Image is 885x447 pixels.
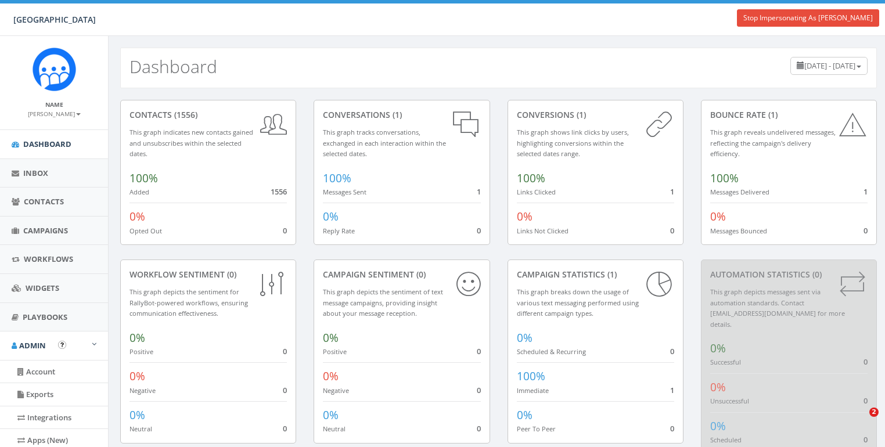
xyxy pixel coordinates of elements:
[517,171,545,186] span: 100%
[710,358,741,366] small: Successful
[517,109,674,121] div: conversions
[710,419,726,434] span: 0%
[517,424,556,433] small: Peer To Peer
[477,225,481,236] span: 0
[710,128,836,158] small: This graph reveals undelivered messages, reflecting the campaign's delivery efficiency.
[129,408,145,423] span: 0%
[172,109,197,120] span: (1556)
[710,109,868,121] div: Bounce Rate
[710,341,726,356] span: 0%
[323,171,351,186] span: 100%
[283,346,287,356] span: 0
[864,356,868,367] span: 0
[810,269,822,280] span: (0)
[129,386,156,395] small: Negative
[323,109,480,121] div: conversations
[390,109,402,120] span: (1)
[28,108,81,118] a: [PERSON_NAME]
[24,254,73,264] span: Workflows
[129,269,287,280] div: Workflow Sentiment
[323,330,339,345] span: 0%
[323,188,366,196] small: Messages Sent
[737,9,879,27] a: Stop Impersonating As [PERSON_NAME]
[23,225,68,236] span: Campaigns
[13,14,96,25] span: [GEOGRAPHIC_DATA]
[323,347,347,356] small: Positive
[710,226,767,235] small: Messages Bounced
[283,225,287,236] span: 0
[271,186,287,197] span: 1556
[710,287,845,329] small: This graph depicts messages sent via automation standards. Contact [EMAIL_ADDRESS][DOMAIN_NAME] f...
[129,171,158,186] span: 100%
[477,423,481,434] span: 0
[670,225,674,236] span: 0
[129,369,145,384] span: 0%
[323,209,339,224] span: 0%
[129,57,217,76] h2: Dashboard
[19,340,46,351] span: Admin
[574,109,586,120] span: (1)
[23,139,71,149] span: Dashboard
[710,435,742,444] small: Scheduled
[323,269,480,280] div: Campaign Sentiment
[28,110,81,118] small: [PERSON_NAME]
[710,171,739,186] span: 100%
[24,196,64,207] span: Contacts
[517,347,586,356] small: Scheduled & Recurring
[670,346,674,356] span: 0
[517,369,545,384] span: 100%
[869,408,879,417] span: 2
[670,186,674,197] span: 1
[517,408,533,423] span: 0%
[129,109,287,121] div: contacts
[670,385,674,395] span: 1
[129,209,145,224] span: 0%
[225,269,236,280] span: (0)
[129,347,153,356] small: Positive
[129,330,145,345] span: 0%
[58,341,66,349] button: Open In-App Guide
[517,330,533,345] span: 0%
[864,186,868,197] span: 1
[864,434,868,445] span: 0
[26,283,59,293] span: Widgets
[477,346,481,356] span: 0
[864,225,868,236] span: 0
[517,128,629,158] small: This graph shows link clicks by users, highlighting conversions within the selected dates range.
[710,396,749,405] small: Unsuccessful
[766,109,778,120] span: (1)
[23,312,67,322] span: Playbooks
[33,48,76,91] img: Rally_Corp_Icon.png
[710,209,726,224] span: 0%
[323,226,355,235] small: Reply Rate
[129,128,253,158] small: This graph indicates new contacts gained and unsubscribes within the selected dates.
[323,369,339,384] span: 0%
[323,408,339,423] span: 0%
[710,188,769,196] small: Messages Delivered
[129,287,248,318] small: This graph depicts the sentiment for RallyBot-powered workflows, ensuring communication effective...
[283,385,287,395] span: 0
[283,423,287,434] span: 0
[129,188,149,196] small: Added
[129,226,162,235] small: Opted Out
[710,380,726,395] span: 0%
[804,60,855,71] span: [DATE] - [DATE]
[605,269,617,280] span: (1)
[129,424,152,433] small: Neutral
[517,209,533,224] span: 0%
[477,186,481,197] span: 1
[323,386,349,395] small: Negative
[517,386,549,395] small: Immediate
[517,188,556,196] small: Links Clicked
[323,424,346,433] small: Neutral
[323,128,446,158] small: This graph tracks conversations, exchanged in each interaction within the selected dates.
[477,385,481,395] span: 0
[517,269,674,280] div: Campaign Statistics
[846,408,873,435] iframe: Intercom live chat
[23,168,48,178] span: Inbox
[864,395,868,406] span: 0
[517,226,569,235] small: Links Not Clicked
[414,269,426,280] span: (0)
[323,287,443,318] small: This graph depicts the sentiment of text message campaigns, providing insight about your message ...
[710,269,868,280] div: Automation Statistics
